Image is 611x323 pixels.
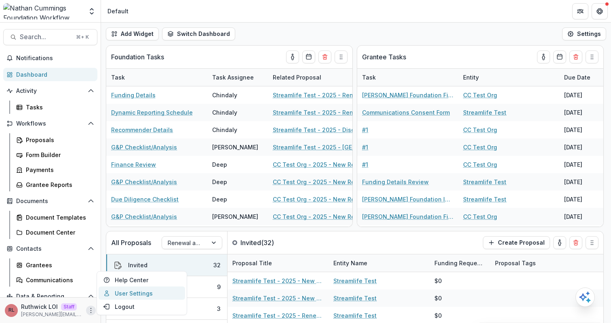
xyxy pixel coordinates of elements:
[20,33,71,41] span: Search...
[463,178,506,186] a: Streamlife Test
[490,254,591,272] div: Proposal Tags
[61,303,77,310] p: Staff
[362,52,406,62] p: Grantee Tasks
[26,261,91,269] div: Grantees
[3,68,97,81] a: Dashboard
[26,180,91,189] div: Grantee Reports
[463,91,497,99] a: CC Test Org
[3,117,97,130] button: Open Workflows
[111,160,156,169] a: Finance Review
[273,178,364,186] a: CC Test Org - 2025 - New Request Application
[273,91,364,99] a: Streamlife Test - 2025 - Renewal/Exit Grant Call Questions
[212,91,237,99] div: Chindaly
[333,311,377,320] a: Streamlife Test
[434,277,442,285] div: $0
[21,302,58,311] p: Ruthwick LOI
[16,120,84,127] span: Workflows
[13,178,97,191] a: Grantee Reports
[553,236,566,249] button: toggle-assigned-to-me
[111,108,193,117] a: Dynamic Reporting Schedule
[362,143,368,151] a: #1
[162,27,235,40] button: Switch Dashboard
[562,27,606,40] button: Settings
[228,254,329,272] div: Proposal Title
[111,52,164,62] p: Foundation Tasks
[21,311,83,318] p: [PERSON_NAME][EMAIL_ADDRESS][DOMAIN_NAME]
[16,70,91,79] div: Dashboard
[128,261,147,269] div: Invited
[111,178,177,186] a: G&P Checklist/Analysis
[458,69,559,86] div: Entity
[16,245,84,252] span: Contacts
[463,212,497,221] a: CC Test Org
[26,213,91,222] div: Document Templates
[333,294,377,302] a: Streamlife Test
[16,88,84,94] span: Activity
[212,212,258,221] div: [PERSON_NAME]
[3,242,97,255] button: Open Contacts
[106,73,130,82] div: Task
[463,108,506,117] a: Streamlife Test
[3,195,97,208] button: Open Documents
[286,50,299,63] button: toggle-assigned-to-me
[26,166,91,174] div: Payments
[268,73,326,82] div: Related Proposal
[111,238,151,247] p: All Proposals
[362,178,429,186] a: Funding Details Review
[273,143,364,151] a: Streamlife Test - 2025 - [GEOGRAPHIC_DATA]-[GEOGRAPHIC_DATA] Funding New Request Application
[240,238,301,247] p: Invited ( 32 )
[329,254,430,272] div: Entity Name
[111,195,179,203] a: Due Diligence Checklist
[26,103,91,111] div: Tasks
[212,143,258,151] div: [PERSON_NAME]
[8,308,15,313] div: Ruthwick LOI
[217,283,221,291] div: 9
[362,160,368,169] a: #1
[430,254,490,272] div: Funding Requested
[3,84,97,97] button: Open Activity
[26,276,91,284] div: Communications
[13,258,97,272] a: Grantees
[333,277,377,285] a: Streamlife Test
[3,52,97,65] button: Notifications
[106,27,159,40] button: Add Widget
[232,294,324,302] a: Streamlife Test - 2025 - New Request Application
[106,69,207,86] div: Task
[537,50,550,63] button: toggle-assigned-to-me
[111,91,156,99] a: Funding Details
[3,3,83,19] img: Nathan Cummings Foundation Workflow Sandbox logo
[16,55,94,62] span: Notifications
[13,101,97,114] a: Tasks
[74,33,91,42] div: ⌘ + K
[586,236,598,249] button: Drag
[26,151,91,159] div: Form Builder
[232,311,324,320] a: Streamlife Test - 2025 - Renewal Request Application
[26,136,91,144] div: Proposals
[362,108,450,117] a: Communications Consent Form
[228,259,277,267] div: Proposal Title
[13,163,97,176] a: Payments
[16,293,84,300] span: Data & Reporting
[569,236,582,249] button: Delete card
[318,50,331,63] button: Delete card
[575,287,595,307] button: Open AI Assistant
[217,304,221,313] div: 3
[207,73,259,82] div: Task Assignee
[463,126,497,134] a: CC Test Org
[362,195,453,203] a: [PERSON_NAME] Foundation Interim Report
[569,50,582,63] button: Delete card
[357,73,381,82] div: Task
[357,69,458,86] div: Task
[111,143,177,151] a: G&P Checklist/Analysis
[586,50,598,63] button: Drag
[106,254,227,276] button: Invited32
[268,69,369,86] div: Related Proposal
[86,306,96,315] button: More
[273,108,364,117] a: Streamlife Test - 2025 - Renewal/Exit Grant Call Questions
[458,73,484,82] div: Entity
[329,259,372,267] div: Entity Name
[13,148,97,161] a: Form Builder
